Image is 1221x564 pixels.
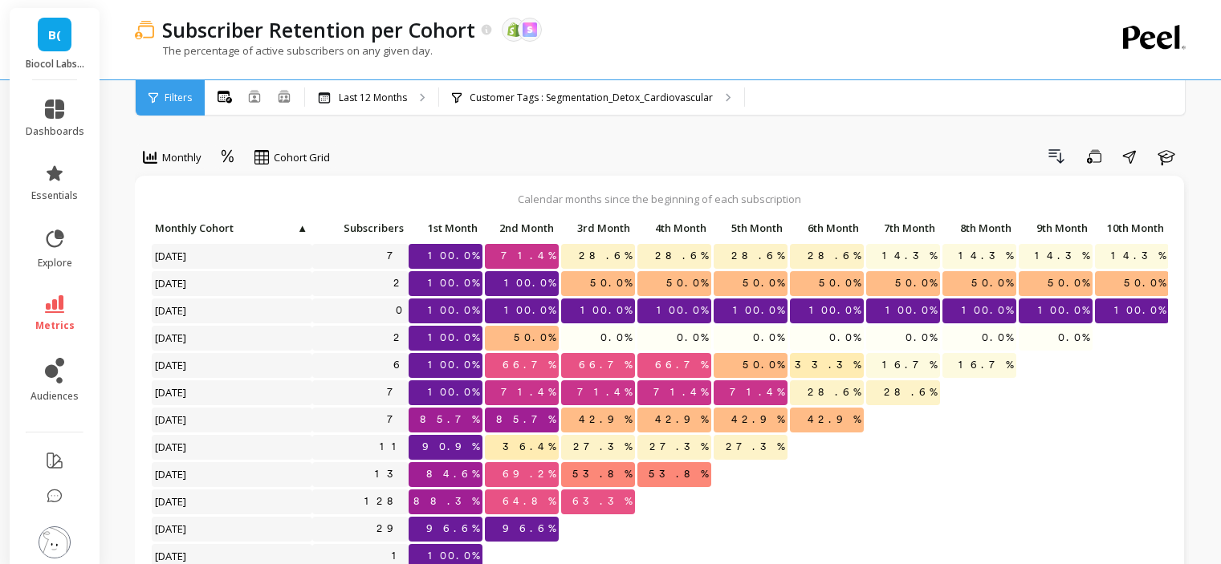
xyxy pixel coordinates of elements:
div: Toggle SortBy [942,217,1018,241]
span: 14.3% [1108,244,1169,268]
span: 6th Month [793,221,859,234]
a: 29 [373,517,409,541]
span: 42.9% [576,408,635,432]
span: 0.0% [902,326,940,350]
span: [DATE] [152,489,191,513]
span: 53.8% [569,462,635,486]
span: dashboards [26,125,84,138]
span: 50.0% [511,326,559,350]
span: 71.4% [650,380,711,404]
span: 33.3% [792,353,864,377]
span: 71.4% [498,244,559,268]
a: 0 [393,298,409,323]
div: Toggle SortBy [789,217,865,241]
div: Toggle SortBy [713,217,789,241]
span: 50.0% [968,271,1016,295]
p: 1st Month [409,217,482,239]
img: api.shopify.svg [507,22,521,37]
span: 0.0% [674,326,711,350]
span: 50.0% [739,271,788,295]
p: 6th Month [790,217,864,239]
span: [DATE] [152,298,191,323]
div: Toggle SortBy [484,217,560,241]
span: Monthly [162,150,201,165]
span: 28.6% [652,244,711,268]
span: [DATE] [152,271,191,295]
p: Subscriber Retention per Cohort [162,16,475,43]
span: 0.0% [826,326,864,350]
span: 2nd Month [488,221,554,234]
p: 2nd Month [485,217,559,239]
span: 16.7% [955,353,1016,377]
span: audiences [31,390,79,403]
span: 28.6% [728,244,788,268]
div: Toggle SortBy [408,217,484,241]
p: 7th Month [866,217,940,239]
span: 88.3% [410,489,482,513]
span: 36.4% [499,435,559,459]
span: 50.0% [892,271,940,295]
p: 3rd Month [561,217,635,239]
span: 0.0% [979,326,1016,350]
div: Toggle SortBy [865,217,942,241]
span: 71.4% [498,380,559,404]
a: 13 [372,462,409,486]
span: 100.0% [958,298,1016,323]
div: Toggle SortBy [151,217,227,241]
a: 11 [376,435,409,459]
span: 100.0% [1111,298,1169,323]
span: 27.3% [570,435,635,459]
span: [DATE] [152,244,191,268]
span: metrics [35,319,75,332]
span: 8th Month [946,221,1011,234]
span: 66.7% [499,353,559,377]
span: 96.6% [423,517,482,541]
a: 2 [390,271,409,295]
img: profile picture [39,526,71,558]
span: 100.0% [653,298,711,323]
span: B( [48,26,61,44]
p: 4th Month [637,217,711,239]
span: 100.0% [882,298,940,323]
p: 10th Month [1095,217,1169,239]
a: 2 [390,326,409,350]
span: 66.7% [576,353,635,377]
p: 5th Month [714,217,788,239]
span: [DATE] [152,380,191,404]
div: Toggle SortBy [311,217,388,241]
span: 1st Month [412,221,478,234]
span: 100.0% [501,298,559,323]
a: 7 [384,244,409,268]
span: 42.9% [728,408,788,432]
span: [DATE] [152,462,191,486]
span: 28.6% [804,244,864,268]
span: Cohort Grid [274,150,330,165]
span: 16.7% [879,353,940,377]
span: 42.9% [652,408,711,432]
span: 0.0% [597,326,635,350]
span: Subscribers [315,221,404,234]
span: 50.0% [1121,271,1169,295]
a: 128 [361,489,409,513]
span: 4th Month [641,221,706,234]
span: 71.4% [726,380,788,404]
div: Toggle SortBy [637,217,713,241]
span: 50.0% [739,353,788,377]
span: 50.0% [587,271,635,295]
img: header icon [135,20,154,39]
a: 6 [390,353,409,377]
p: 9th Month [1019,217,1093,239]
span: essentials [31,189,78,202]
span: 100.0% [577,298,635,323]
span: 53.8% [645,462,711,486]
span: 100.0% [1035,298,1093,323]
span: 100.0% [501,271,559,295]
div: Toggle SortBy [560,217,637,241]
span: 64.8% [499,489,559,513]
span: 85.7% [493,408,559,432]
span: 27.3% [722,435,788,459]
span: 0.0% [750,326,788,350]
p: Calendar months since the beginning of each subscription [151,192,1168,206]
span: 10th Month [1098,221,1164,234]
span: 63.3% [569,489,635,513]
